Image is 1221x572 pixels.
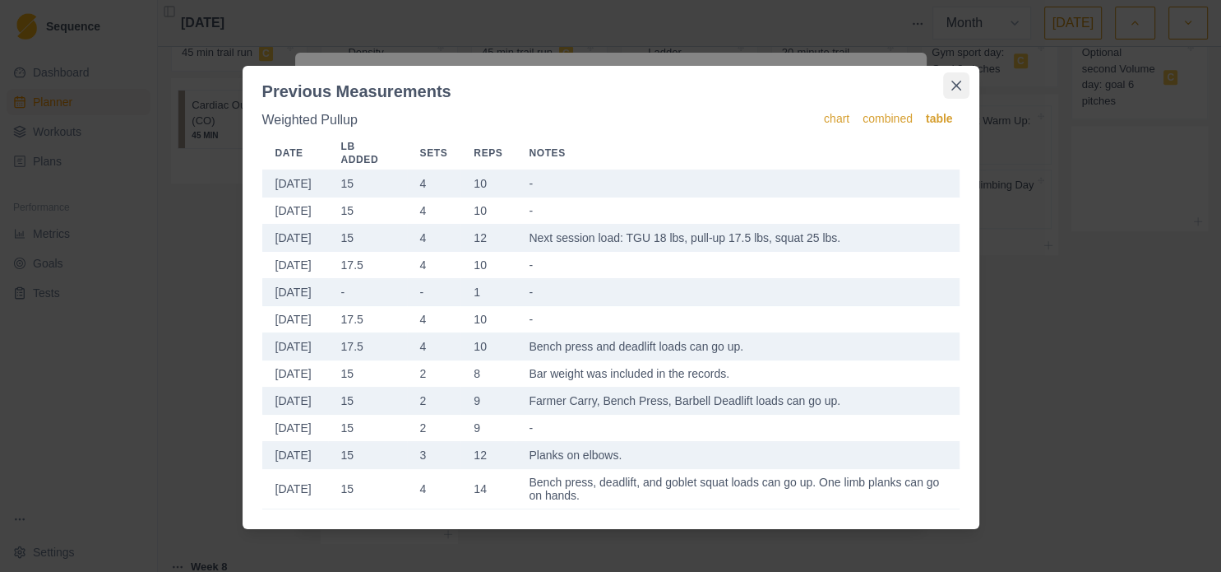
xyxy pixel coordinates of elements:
td: 3 [407,442,461,469]
td: Bench press and deadlift loads can go up. [516,333,959,360]
td: [DATE] [262,469,328,509]
td: 2 [407,415,461,442]
td: [DATE] [262,333,328,360]
div: Weighted Pullup [262,110,358,130]
td: 17.5 [328,306,407,333]
td: - [328,279,407,306]
span: table [926,110,953,130]
td: 14 [460,469,516,509]
td: 4 [407,170,461,198]
td: 9 [460,388,516,415]
td: Planks on elbows. [516,442,959,469]
td: 15 [328,170,407,198]
td: 1 [460,279,516,306]
td: 4 [407,469,461,509]
th: lb added [328,137,407,170]
td: - [516,170,959,198]
button: Close [943,72,969,99]
td: 10 [460,198,516,225]
td: 15 [328,469,407,509]
span: chart [824,110,849,130]
td: 17.5 [328,252,407,279]
td: [DATE] [262,442,328,469]
td: 12 [460,442,516,469]
td: [DATE] [262,198,328,225]
td: 4 [407,225,461,252]
td: Farmer Carry, Bench Press, Barbell Deadlift loads can go up. [516,388,959,415]
td: [DATE] [262,252,328,279]
th: Notes [516,137,959,170]
td: 4 [407,306,461,333]
td: [DATE] [262,225,328,252]
td: 4 [407,252,461,279]
td: - [516,306,959,333]
td: [DATE] [262,279,328,306]
td: - [407,279,461,306]
td: Bar weight was included in the records. [516,360,959,388]
td: - [516,198,959,225]
td: [DATE] [262,306,328,333]
td: 8 [460,360,516,388]
td: 2 [407,360,461,388]
td: 10 [460,252,516,279]
td: 15 [328,360,407,388]
td: 15 [328,198,407,225]
td: 17.5 [328,333,407,360]
td: 4 [407,333,461,360]
span: combined [863,110,913,130]
td: - [516,279,959,306]
th: sets [407,137,461,170]
td: 15 [328,225,407,252]
th: Date [262,137,328,170]
td: 15 [328,388,407,415]
td: - [516,415,959,442]
td: 10 [460,170,516,198]
td: - [516,252,959,279]
td: 15 [328,415,407,442]
td: 4 [407,198,461,225]
td: [DATE] [262,415,328,442]
td: 10 [460,306,516,333]
td: Next session load: TGU 18 lbs, pull-up 17.5 lbs, squat 25 lbs. [516,225,959,252]
td: [DATE] [262,170,328,198]
th: reps [460,137,516,170]
td: 9 [460,415,516,442]
td: 15 [328,442,407,469]
td: 2 [407,388,461,415]
td: 10 [460,333,516,360]
td: [DATE] [262,360,328,388]
header: Previous Measurements [243,66,979,104]
td: [DATE] [262,388,328,415]
td: Bench press, deadlift, and goblet squat loads can go up. One limb planks can go on hands. [516,469,959,509]
td: 12 [460,225,516,252]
